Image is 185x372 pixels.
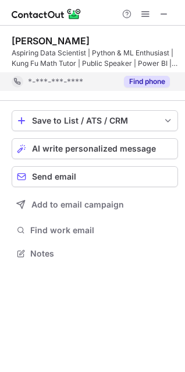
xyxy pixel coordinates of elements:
[12,194,178,215] button: Add to email campaign
[12,7,81,21] img: ContactOut v5.3.10
[124,76,170,87] button: Reveal Button
[12,48,178,69] div: Aspiring Data Scientist | Python & ML Enthusiast | Kung Fu Math Tutor | Public Speaker | Power BI...
[12,222,178,238] button: Find work email
[12,110,178,131] button: save-profile-one-click
[31,200,124,209] span: Add to email campaign
[12,245,178,262] button: Notes
[12,35,90,47] div: [PERSON_NAME]
[30,225,173,236] span: Find work email
[32,116,158,125] div: Save to List / ATS / CRM
[12,138,178,159] button: AI write personalized message
[32,172,76,181] span: Send email
[12,166,178,187] button: Send email
[32,144,156,153] span: AI write personalized message
[30,248,173,259] span: Notes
